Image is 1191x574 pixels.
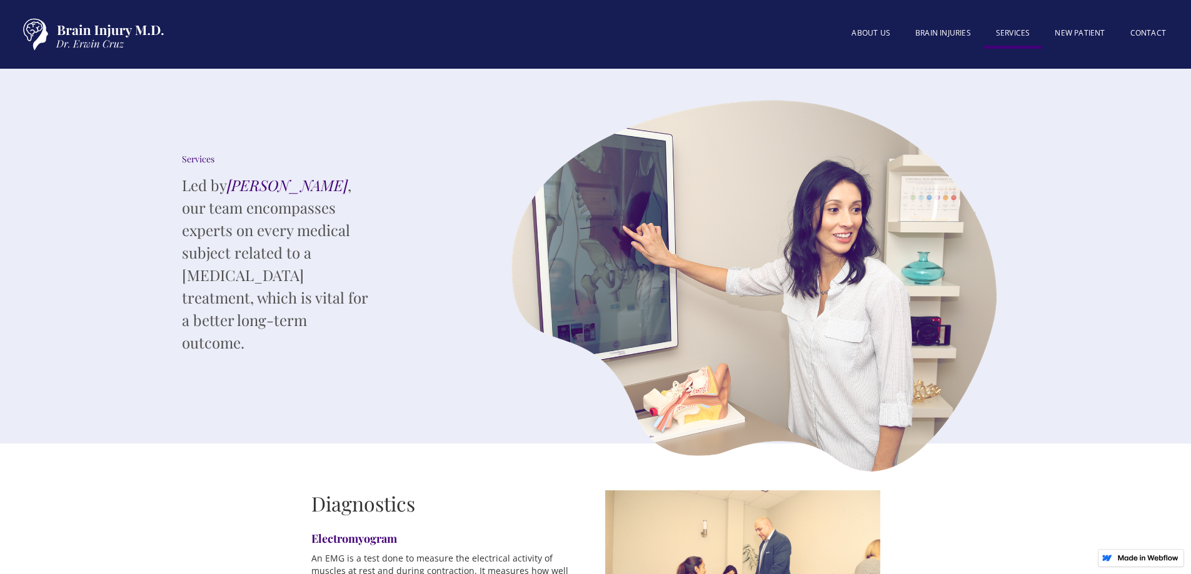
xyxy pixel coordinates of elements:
div: Services [182,153,369,166]
a: About US [839,21,903,46]
img: Made in Webflow [1117,555,1178,561]
a: New patient [1042,21,1117,46]
h2: Diagnostics [311,490,586,517]
h4: Electromyogram [311,531,586,546]
a: Contact [1118,21,1178,46]
a: BRAIN INJURIES [903,21,983,46]
a: SERVICES [983,21,1043,49]
em: [PERSON_NAME] [227,175,348,195]
a: home [13,12,169,56]
p: Led by , our team encompasses experts on every medical subject related to a [MEDICAL_DATA] treatm... [182,174,369,354]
